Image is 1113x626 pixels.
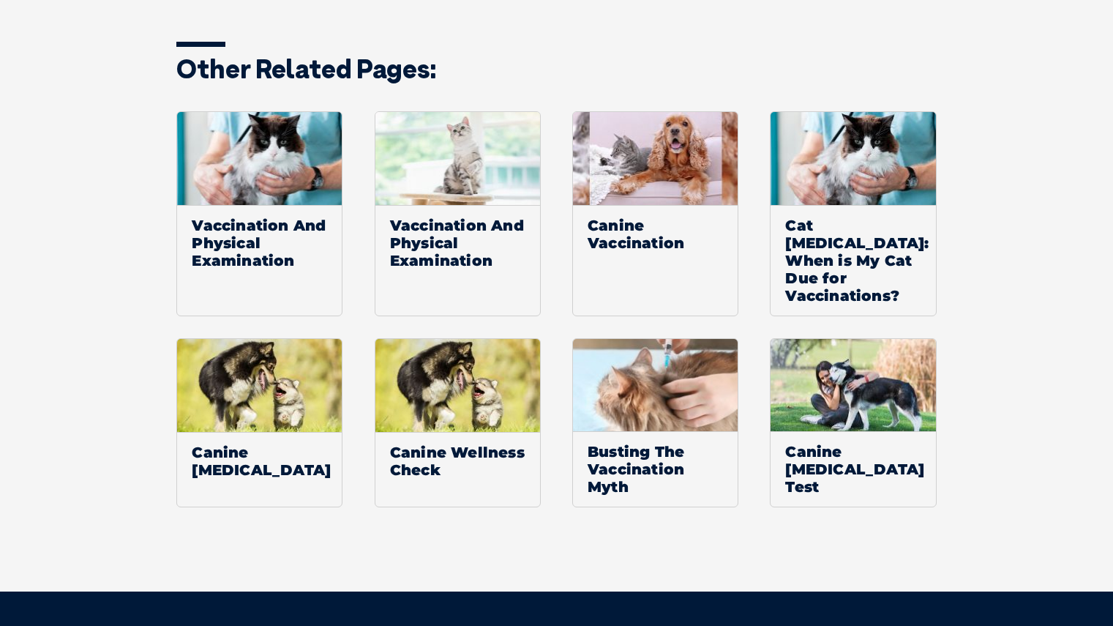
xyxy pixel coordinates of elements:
a: Canine [MEDICAL_DATA] Test [770,338,936,508]
span: Canine Wellness Check [375,432,540,490]
a: Cat [MEDICAL_DATA]: When is My Cat Due for Vaccinations? [770,111,936,316]
span: Busting The Vaccination Myth [573,431,738,507]
img: Default Thumbnail [177,339,342,432]
a: Default ThumbnailCanine [MEDICAL_DATA] [176,338,342,508]
span: Canine [MEDICAL_DATA] Test [771,431,935,507]
span: Canine [MEDICAL_DATA] [177,432,342,490]
span: Canine Vaccination [573,205,738,263]
a: Busting The Vaccination Myth [572,338,738,508]
a: Vaccination And Physical Examination [375,111,541,316]
img: Default Thumbnail [375,339,541,432]
span: Vaccination And Physical Examination [375,205,540,280]
h3: Other related pages: [176,56,937,82]
span: Cat [MEDICAL_DATA]: When is My Cat Due for Vaccinations? [771,205,935,316]
a: Vaccination And Physical Examination [176,111,342,316]
a: Default ThumbnailCanine Wellness Check [375,338,541,508]
a: Canine Vaccination [572,111,738,316]
span: Vaccination And Physical Examination [177,205,342,280]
